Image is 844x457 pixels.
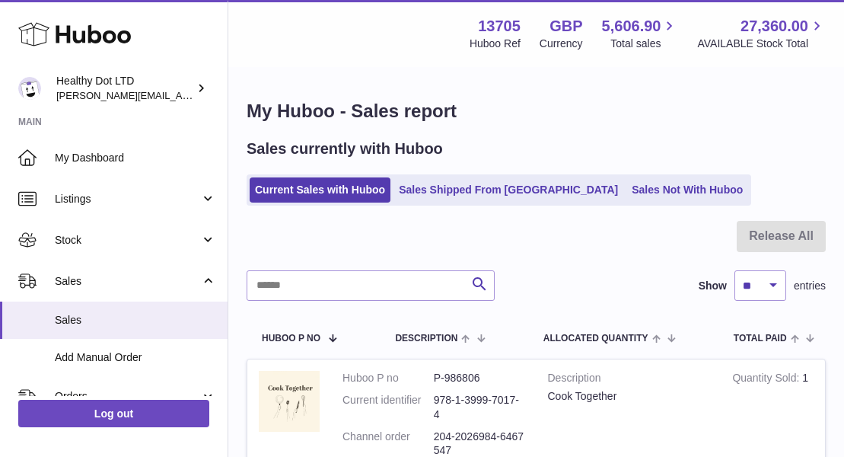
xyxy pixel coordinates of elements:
span: ALLOCATED Quantity [543,334,648,344]
div: Healthy Dot LTD [56,74,193,103]
span: Sales [55,313,216,328]
a: Sales Shipped From [GEOGRAPHIC_DATA] [393,177,623,203]
span: Total paid [734,334,787,344]
strong: GBP [549,16,582,37]
span: Huboo P no [262,334,320,344]
span: 27,360.00 [740,16,808,37]
strong: 13705 [478,16,521,37]
div: Huboo Ref [470,37,521,51]
div: Cook Together [548,389,710,404]
h2: Sales currently with Huboo [247,139,443,159]
dd: 978-1-3999-7017-4 [434,393,525,422]
dt: Huboo P no [342,371,434,385]
span: Add Manual Order [55,350,216,365]
span: entries [794,279,826,293]
span: Orders [55,389,200,404]
span: Stock [55,233,200,248]
a: Sales Not With Huboo [626,177,748,203]
span: [PERSON_NAME][EMAIL_ADDRESS][DOMAIN_NAME] [56,89,305,101]
span: AVAILABLE Stock Total [697,37,826,51]
span: My Dashboard [55,151,216,165]
label: Show [699,279,727,293]
strong: Description [548,371,710,389]
span: Listings [55,192,200,206]
a: 5,606.90 Total sales [602,16,679,51]
strong: Quantity Sold [732,372,802,388]
span: Sales [55,274,200,289]
img: Dorothy@healthydot.com [18,77,41,100]
a: Log out [18,400,209,427]
a: 27,360.00 AVAILABLE Stock Total [697,16,826,51]
span: Description [395,334,457,344]
a: Current Sales with Huboo [250,177,390,203]
dt: Current identifier [342,393,434,422]
h1: My Huboo - Sales report [247,99,826,123]
img: 1716545230.png [259,371,320,432]
span: Total sales [610,37,678,51]
dd: P-986806 [434,371,525,385]
span: 5,606.90 [602,16,661,37]
div: Currency [540,37,583,51]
